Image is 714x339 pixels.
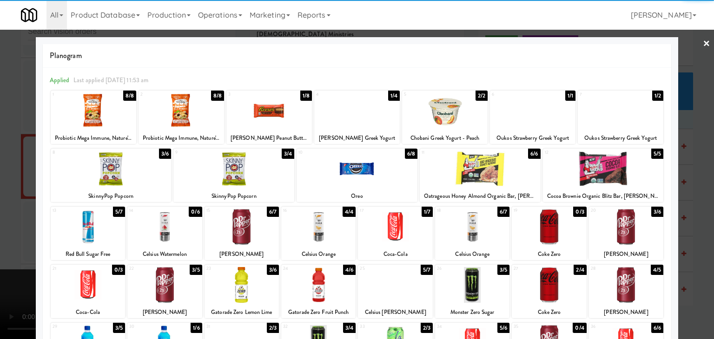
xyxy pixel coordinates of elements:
div: 1 [53,91,93,98]
div: 6/7 [267,207,279,217]
div: 5 [404,91,445,98]
div: 3 [228,91,269,98]
div: 125/5Cocoa Brownie Organic Blitz Bar, [PERSON_NAME]'s [543,149,664,202]
div: 28/8Probiotic Mega Immune, Nature's Garden [139,91,224,144]
div: 6/7 [497,207,509,217]
div: Celsius [PERSON_NAME] [358,306,432,318]
div: 203/6[PERSON_NAME] [589,207,663,260]
div: 6/6 [528,149,540,159]
div: 8/8 [123,91,136,101]
div: [PERSON_NAME] [589,306,663,318]
div: 3/5 [497,265,509,275]
div: Monster Zero Sugar [436,306,508,318]
div: 2/2 [476,91,488,101]
div: 5/6 [497,323,509,333]
div: 164/4Celsius Orange [281,207,356,260]
div: Oreo [297,190,417,202]
div: 14 [129,207,165,215]
div: Celsius Watermelon [129,248,200,260]
div: 223/5[PERSON_NAME] [127,265,202,318]
div: SkinnyPop Popcorn [51,190,172,202]
div: [PERSON_NAME] [127,306,202,318]
div: 26 [437,265,472,273]
div: 31 [206,323,242,331]
div: 22 [129,265,165,273]
div: Coca-Cola [51,306,125,318]
img: Micromart [21,7,37,23]
div: 171/7Coca-Cola [358,207,432,260]
div: 21 [53,265,88,273]
div: Celsius Orange [283,248,354,260]
div: 3/4 [343,323,356,333]
div: 13 [53,207,88,215]
div: 3/6 [159,149,171,159]
div: 3/6 [267,265,279,275]
div: 19 [514,207,549,215]
div: [PERSON_NAME] [129,306,200,318]
div: 7 [580,91,621,98]
div: 5/7 [113,207,125,217]
span: Planogram [50,49,664,63]
div: 33 [360,323,395,331]
div: 0/6 [189,207,202,217]
div: 284/5[PERSON_NAME] [589,265,663,318]
div: 30 [129,323,165,331]
div: 1/4 [388,91,400,101]
div: 61/1Oukos Strawberry Greek Yogurt [490,91,575,144]
div: 4/4 [343,207,356,217]
div: 18 [437,207,472,215]
a: × [703,30,710,59]
div: SkinnyPop Popcorn [52,190,170,202]
div: Oukos Strawberry Greek Yogurt [578,132,663,144]
div: 35 [514,323,549,331]
div: 116/6Oatrageous Honey Almond Organic Bar, [PERSON_NAME]'s [420,149,541,202]
div: 18/8Probiotic Mega Immune, Nature's Garden [51,91,136,144]
div: 24 [283,265,318,273]
div: 8 [53,149,111,156]
div: Red Bull Sugar Free [51,248,125,260]
div: 8/8 [211,91,224,101]
div: Cocoa Brownie Organic Blitz Bar, [PERSON_NAME]'s [543,190,664,202]
div: 4/5 [651,265,663,275]
div: 83/6SkinnyPop Popcorn [51,149,172,202]
div: 9 [175,149,234,156]
div: 3/6 [651,207,663,217]
div: Oukos Strawberry Greek Yogurt [490,132,575,144]
div: 2/3 [421,323,433,333]
div: Oatrageous Honey Almond Organic Bar, [PERSON_NAME]'s [421,190,539,202]
div: Oukos Strawberry Greek Yogurt [579,132,662,144]
div: SkinnyPop Popcorn [173,190,294,202]
div: 29 [53,323,88,331]
div: 255/7Celsius [PERSON_NAME] [358,265,432,318]
div: 186/7Celsius Orange [435,207,509,260]
div: Probiotic Mega Immune, Nature's Garden [52,132,135,144]
span: Applied [50,76,70,85]
div: [PERSON_NAME] [590,248,662,260]
div: 0/4 [573,323,586,333]
div: 1/7 [422,207,433,217]
div: [PERSON_NAME] [590,306,662,318]
div: 1/8 [300,91,312,101]
div: 272/4Coke Zero [512,265,586,318]
div: 52/2Chobani Greek Yogurt - Peach [402,91,488,144]
div: Gatorade Zero Lemon Lime [205,306,279,318]
span: Last applied [DATE] 11:53 am [73,76,149,85]
div: [PERSON_NAME] Peanut Butter Cups [228,132,311,144]
div: 16 [283,207,318,215]
div: [PERSON_NAME] [589,248,663,260]
div: Gatorade Zero Fruit Punch [281,306,356,318]
div: 0/3 [573,207,586,217]
div: 2 [140,91,181,98]
div: 15 [206,207,242,215]
div: 5/5 [651,149,663,159]
div: Oatrageous Honey Almond Organic Bar, [PERSON_NAME]'s [420,190,541,202]
div: Chobani Greek Yogurt - Peach [402,132,488,144]
div: 93/4SkinnyPop Popcorn [173,149,294,202]
div: Celsius Orange [281,248,356,260]
div: Coke Zero [512,248,586,260]
div: 36 [591,323,626,331]
div: Chobani Greek Yogurt - Peach [403,132,486,144]
div: Red Bull Sugar Free [52,248,124,260]
div: Oreo [298,190,416,202]
div: 106/8Oreo [297,149,417,202]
